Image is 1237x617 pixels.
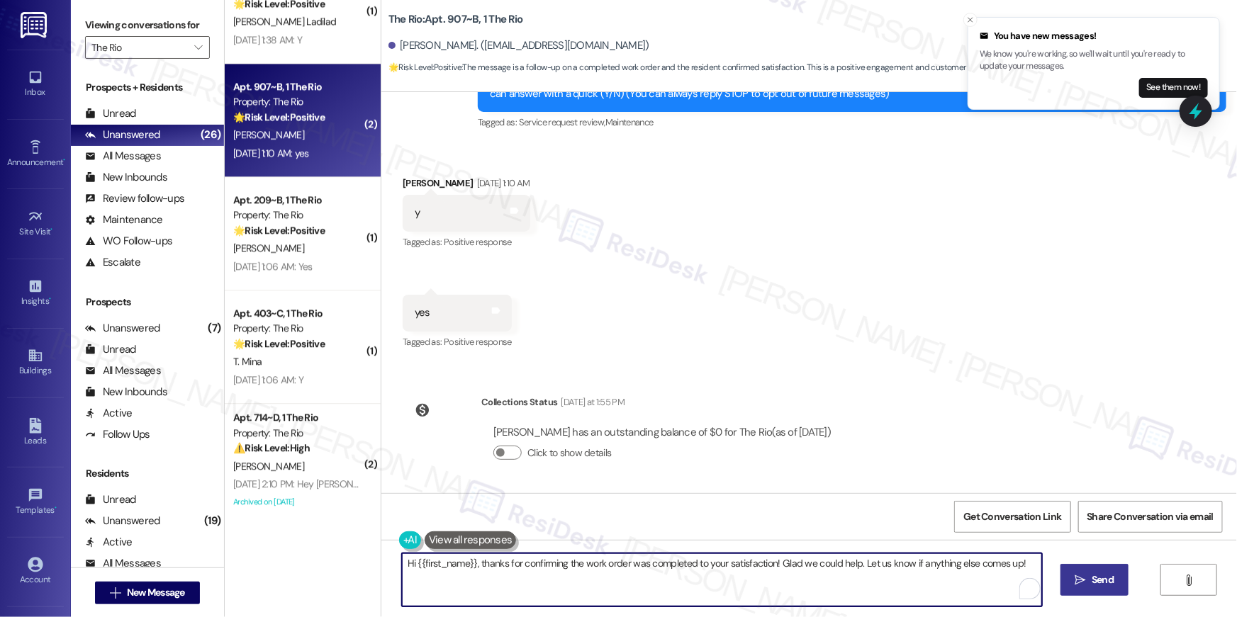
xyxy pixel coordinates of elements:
[1060,564,1129,596] button: Send
[233,33,302,46] div: [DATE] 1:38 AM: Y
[233,441,310,454] strong: ⚠️ Risk Level: High
[403,332,512,352] div: Tagged as:
[85,556,161,571] div: All Messages
[197,124,224,146] div: (26)
[233,128,304,141] span: [PERSON_NAME]
[7,483,64,521] a: Templates •
[110,587,121,599] i: 
[85,385,167,400] div: New Inbounds
[1139,78,1208,98] button: See them now!
[493,425,831,440] div: [PERSON_NAME] has an outstanding balance of $0 for The Rio (as of [DATE])
[980,29,1208,43] div: You have new messages!
[21,12,50,38] img: ResiDesk Logo
[233,260,313,273] div: [DATE] 1:06 AM: Yes
[233,477,858,490] div: [DATE] 2:10 PM: Hey [PERSON_NAME], we appreciate your text! We'll be back at 11AM to help you out...
[49,294,51,304] span: •
[474,176,530,191] div: [DATE] 1:10 AM
[388,12,522,27] b: The Rio: Apt. 907~B, 1 The Rio
[71,466,224,481] div: Residents
[85,363,161,378] div: All Messages
[233,208,364,222] div: Property: The Rio
[388,60,1045,75] span: : The message is a follow-up on a completed work order and the resident confirmed satisfaction. T...
[1087,509,1214,524] span: Share Conversation via email
[127,585,185,600] span: New Message
[1075,574,1086,586] i: 
[85,492,136,507] div: Unread
[7,274,64,312] a: Insights •
[444,236,512,248] span: Positive response
[85,191,184,206] div: Review follow-ups
[233,15,336,28] span: [PERSON_NAME] Ladilad
[963,509,1061,524] span: Get Conversation Link
[1184,574,1194,586] i: 
[233,337,325,350] strong: 🌟 Risk Level: Positive
[963,13,978,27] button: Close toast
[481,395,557,409] div: Collections Status
[7,344,64,382] a: Buildings
[233,242,304,254] span: [PERSON_NAME]
[233,111,325,123] strong: 🌟 Risk Level: Positive
[85,514,160,528] div: Unanswered
[85,14,210,36] label: Viewing conversations for
[71,295,224,310] div: Prospects
[557,395,625,409] div: [DATE] at 1:55 PM
[85,342,136,357] div: Unread
[95,582,200,604] button: New Message
[233,193,364,208] div: Apt. 209~B, 1 The Rio
[194,42,202,53] i: 
[85,406,133,421] div: Active
[85,535,133,550] div: Active
[51,225,53,234] span: •
[478,112,1226,132] div: Tagged as:
[85,106,136,121] div: Unread
[204,317,224,339] div: (7)
[388,38,649,53] div: [PERSON_NAME]. ([EMAIL_ADDRESS][DOMAIN_NAME])
[402,553,1042,606] textarea: To enrich screen reader interactions, please activate Accessibility in Grammarly extension settings
[233,306,364,321] div: Apt. 403~C, 1 The Rio
[233,410,364,425] div: Apt. 714~D, 1 The Rio
[7,205,64,243] a: Site Visit •
[233,94,364,109] div: Property: The Rio
[7,65,64,103] a: Inbox
[85,255,140,270] div: Escalate
[233,373,303,386] div: [DATE] 1:06 AM: Y
[519,116,605,128] span: Service request review ,
[1092,572,1114,587] span: Send
[233,147,309,159] div: [DATE] 1:10 AM: yes
[403,232,530,252] div: Tagged as:
[85,170,167,185] div: New Inbounds
[85,213,163,227] div: Maintenance
[415,305,430,320] div: yes
[85,149,161,164] div: All Messages
[527,446,611,460] label: Click to show details
[7,414,64,452] a: Leads
[403,176,530,196] div: [PERSON_NAME]
[415,205,420,220] div: y
[233,224,325,237] strong: 🌟 Risk Level: Positive
[85,427,150,442] div: Follow Ups
[233,355,262,368] span: T. Mina
[388,62,461,73] strong: 🌟 Risk Level: Positive
[980,48,1208,73] p: We know you're working, so we'll wait until you're ready to update your messages.
[233,426,364,441] div: Property: The Rio
[7,553,64,591] a: Account
[232,493,366,511] div: Archived on [DATE]
[233,79,364,94] div: Apt. 907~B, 1 The Rio
[85,234,172,249] div: WO Follow-ups
[71,80,224,95] div: Prospects + Residents
[444,336,512,348] span: Positive response
[954,501,1070,533] button: Get Conversation Link
[1078,501,1223,533] button: Share Conversation via email
[233,321,364,336] div: Property: The Rio
[91,36,187,59] input: All communities
[85,128,160,142] div: Unanswered
[605,116,654,128] span: Maintenance
[85,321,160,336] div: Unanswered
[63,155,65,165] span: •
[55,503,57,513] span: •
[233,460,304,472] span: [PERSON_NAME]
[201,510,224,532] div: (19)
